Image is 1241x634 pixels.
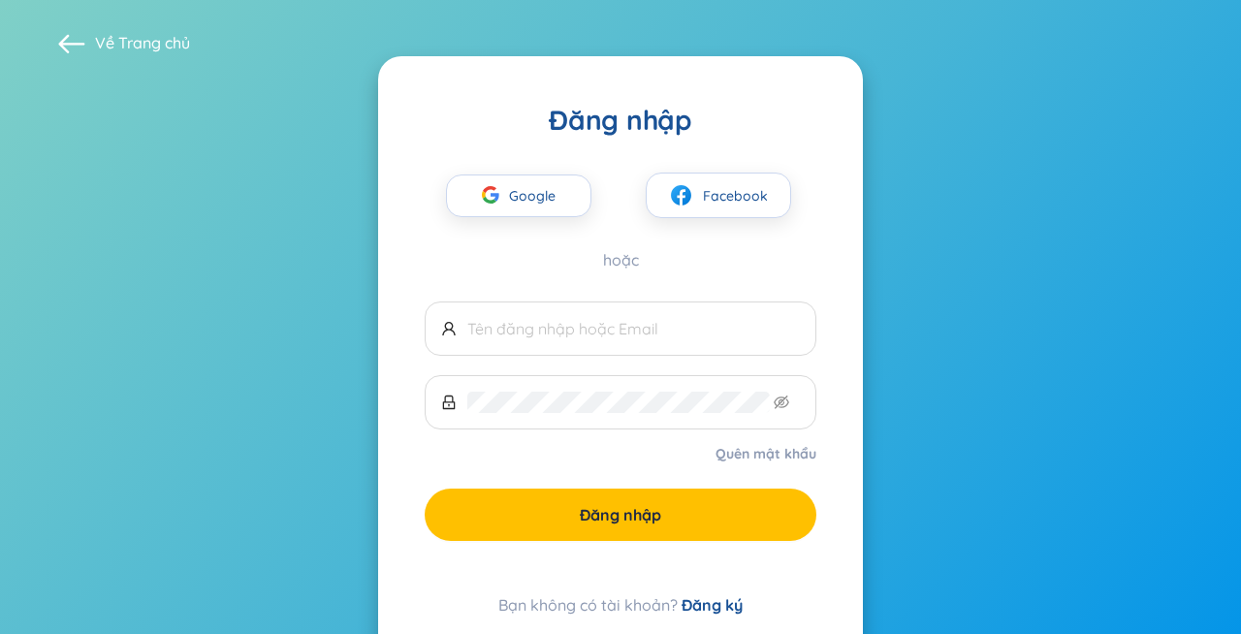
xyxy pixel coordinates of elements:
span: Về [95,32,190,53]
div: Đăng nhập [425,103,816,138]
button: Google [446,174,591,217]
img: facebook [669,183,693,207]
img: logo_orange.svg [31,31,47,47]
span: Đăng nhập [580,504,661,525]
span: user [441,321,457,336]
div: Keywords by Traffic [214,114,327,127]
img: tab_domain_overview_orange.svg [52,112,68,128]
span: Google [509,175,565,216]
div: Domain Overview [74,114,174,127]
a: Quên mật khẩu [716,444,816,463]
span: Facebook [703,185,768,206]
a: Trang chủ [118,33,190,52]
button: Đăng nhập [425,489,816,541]
a: Đăng ký [682,595,743,615]
div: hoặc [425,249,816,270]
div: v 4.0.25 [54,31,95,47]
img: tab_keywords_by_traffic_grey.svg [193,112,208,128]
div: Domain: [DOMAIN_NAME] [50,50,213,66]
img: website_grey.svg [31,50,47,66]
button: facebookFacebook [646,173,791,218]
span: eye-invisible [774,395,789,410]
span: lock [441,395,457,410]
div: Bạn không có tài khoản? [425,593,816,617]
input: Tên đăng nhập hoặc Email [467,318,800,339]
